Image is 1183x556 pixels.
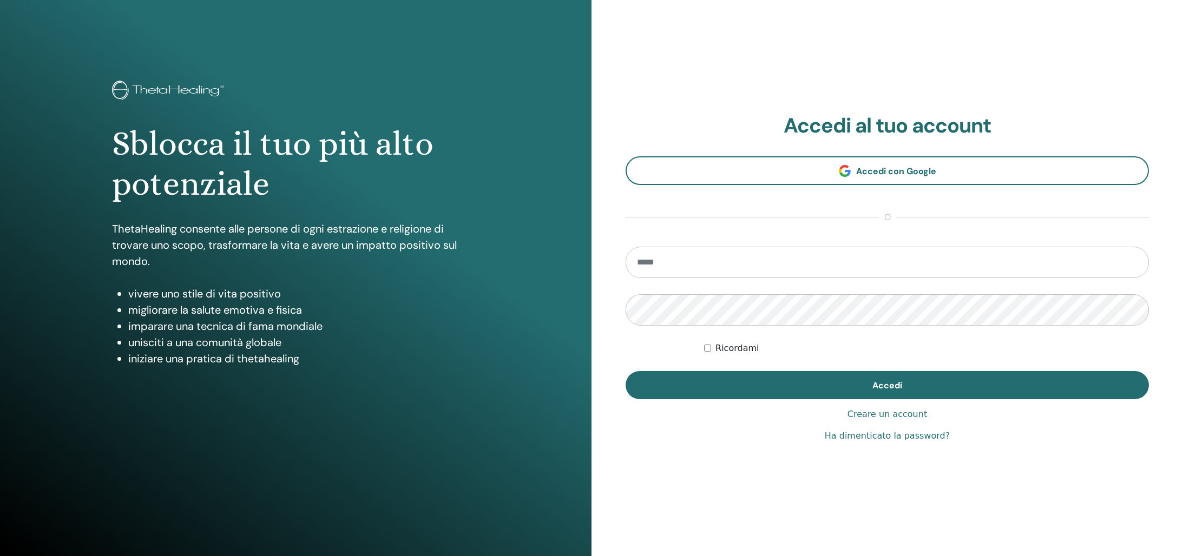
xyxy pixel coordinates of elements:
li: iniziare una pratica di thetahealing [128,350,479,367]
h1: Sblocca il tuo più alto potenziale [112,124,479,204]
span: Accedi [872,380,902,391]
li: imparare una tecnica di fama mondiale [128,318,479,334]
div: Keep me authenticated indefinitely or until I manually logout [704,342,1149,355]
li: unisciti a una comunità globale [128,334,479,350]
button: Accedi [626,371,1149,399]
p: ThetaHealing consente alle persone di ogni estrazione e religione di trovare uno scopo, trasforma... [112,221,479,269]
li: vivere uno stile di vita positivo [128,286,479,302]
li: migliorare la salute emotiva e fisica [128,302,479,318]
span: o [879,211,896,224]
a: Ha dimenticato la password? [825,429,950,442]
span: Accedi con Google [856,166,936,177]
label: Ricordami [715,342,759,355]
a: Creare un account [847,408,927,421]
a: Accedi con Google [626,156,1149,185]
h2: Accedi al tuo account [626,114,1149,138]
